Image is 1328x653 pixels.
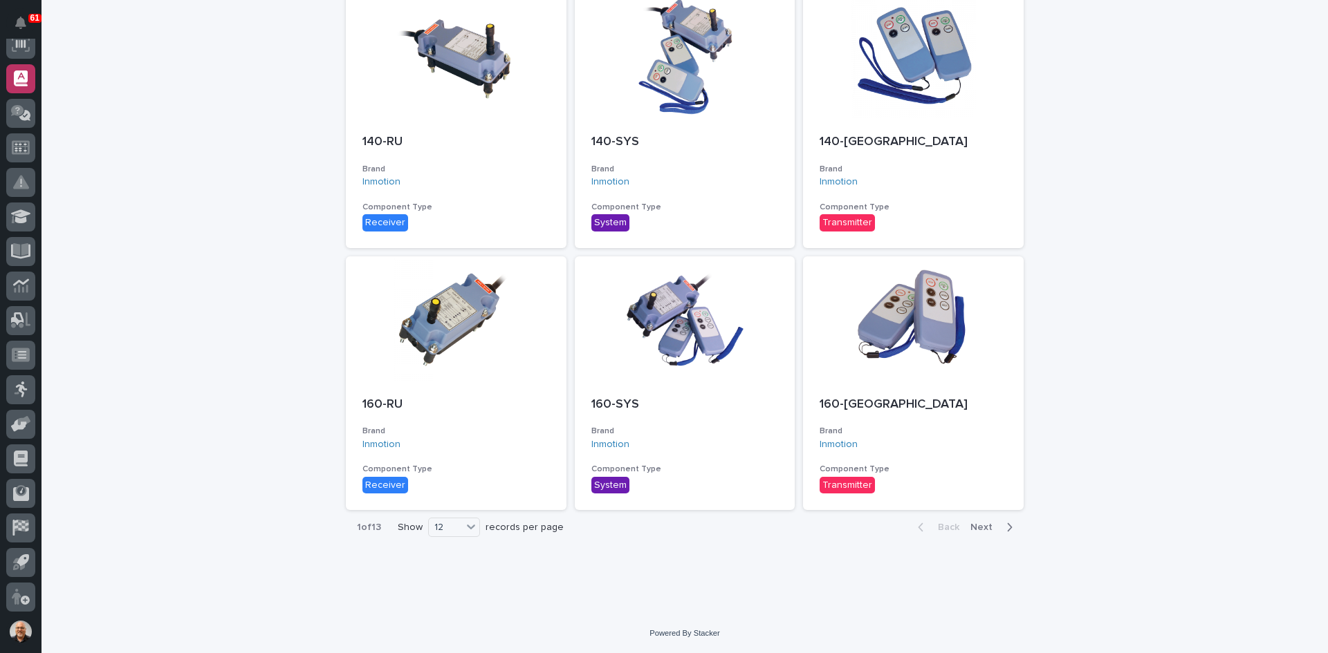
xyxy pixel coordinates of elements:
[970,522,1001,532] span: Next
[346,511,392,545] p: 1 of 13
[6,617,35,646] button: users-avatar
[820,176,858,188] a: Inmotion
[820,397,1007,413] p: 160-[GEOGRAPHIC_DATA]
[429,520,462,535] div: 12
[362,477,408,494] div: Receiver
[591,176,629,188] a: Inmotion
[398,522,423,533] p: Show
[362,464,550,475] h3: Component Type
[820,214,875,231] div: Transmitter
[930,522,959,532] span: Back
[820,202,1007,213] h3: Component Type
[362,439,400,451] a: Inmotion
[362,214,408,231] div: Receiver
[649,629,719,637] a: Powered By Stacker
[820,464,1007,475] h3: Component Type
[803,256,1024,511] a: 160-[GEOGRAPHIC_DATA]BrandInmotion Component TypeTransmitter
[591,464,779,475] h3: Component Type
[591,477,629,494] div: System
[362,426,550,437] h3: Brand
[591,214,629,231] div: System
[591,426,779,437] h3: Brand
[965,521,1024,533] button: Next
[362,202,550,213] h3: Component Type
[362,135,550,150] p: 140-RU
[591,397,779,413] p: 160-SYS
[362,164,550,175] h3: Brand
[591,439,629,451] a: Inmotion
[591,164,779,175] h3: Brand
[486,522,564,533] p: records per page
[30,13,39,23] p: 61
[820,426,1007,437] h3: Brand
[6,8,35,37] button: Notifications
[575,256,795,511] a: 160-SYSBrandInmotion Component TypeSystem
[346,256,566,511] a: 160-RUBrandInmotion Component TypeReceiver
[820,135,1007,150] p: 140-[GEOGRAPHIC_DATA]
[17,17,35,39] div: Notifications61
[591,202,779,213] h3: Component Type
[820,439,858,451] a: Inmotion
[907,521,965,533] button: Back
[820,477,875,494] div: Transmitter
[591,135,779,150] p: 140-SYS
[820,164,1007,175] h3: Brand
[362,176,400,188] a: Inmotion
[362,397,550,413] p: 160-RU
